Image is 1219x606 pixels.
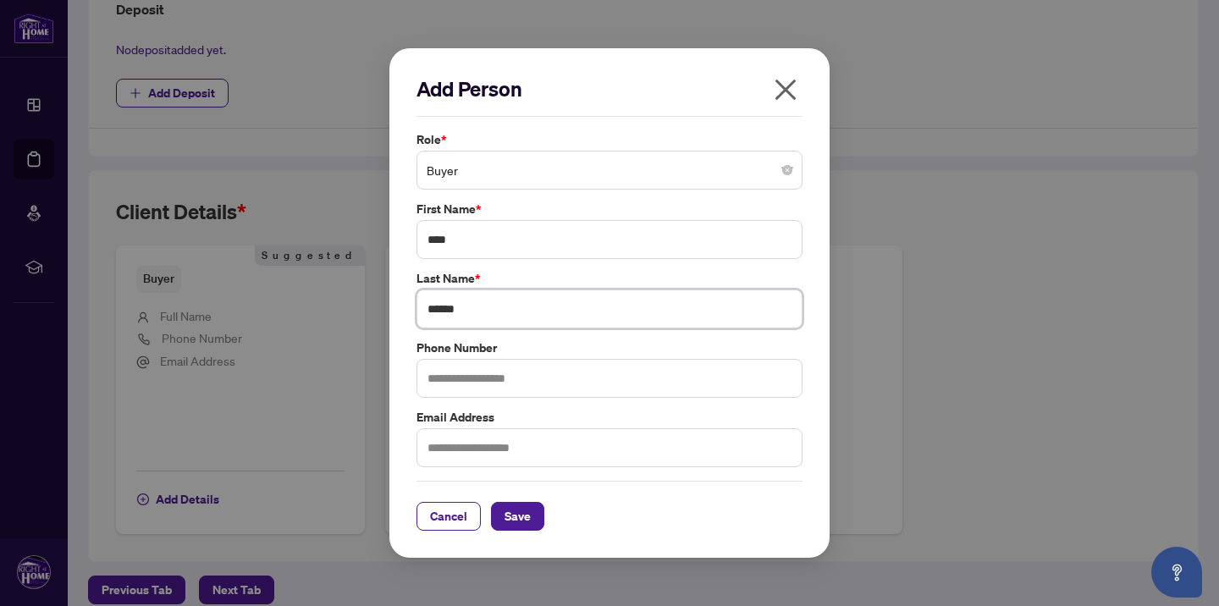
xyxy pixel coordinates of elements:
span: close-circle [782,165,792,175]
span: close [772,76,799,103]
label: Phone Number [416,339,803,357]
label: Email Address [416,408,803,427]
button: Save [491,502,544,531]
label: Role [416,130,803,149]
label: First Name [416,200,803,218]
h2: Add Person [416,75,803,102]
span: Buyer [427,154,792,186]
label: Last Name [416,269,803,288]
span: Save [505,503,531,530]
button: Open asap [1151,547,1202,598]
span: Cancel [430,503,467,530]
button: Cancel [416,502,481,531]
